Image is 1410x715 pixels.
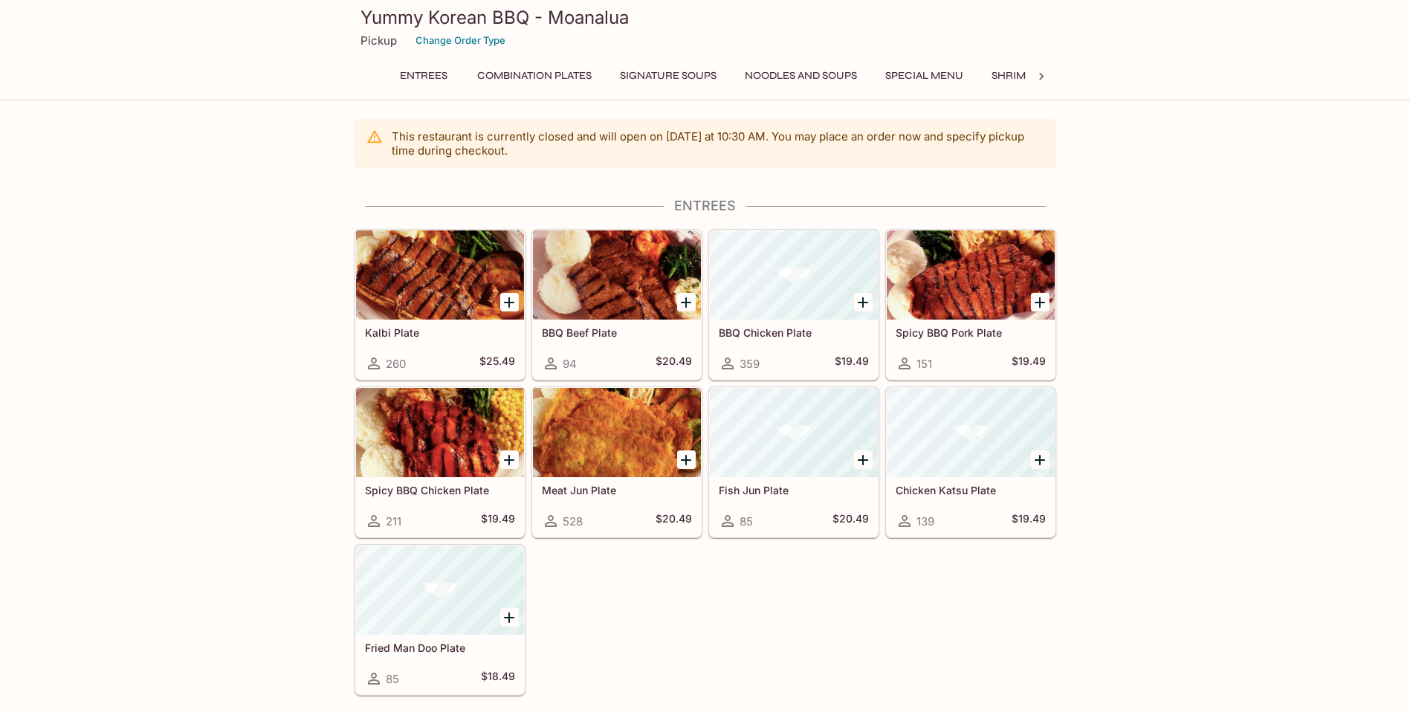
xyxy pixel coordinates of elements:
span: 85 [386,672,399,686]
a: Meat Jun Plate528$20.49 [532,387,702,537]
h4: Entrees [355,198,1056,214]
span: 94 [563,357,577,371]
span: 359 [740,357,760,371]
h5: $18.49 [481,670,515,687]
h5: $19.49 [1012,512,1046,530]
h5: $19.49 [1012,355,1046,372]
div: BBQ Chicken Plate [710,230,878,320]
a: BBQ Chicken Plate359$19.49 [709,230,879,380]
div: Fried Man Doo Plate [356,546,524,635]
span: 528 [563,514,583,528]
a: Fried Man Doo Plate85$18.49 [355,545,525,695]
button: Add Fish Jun Plate [854,450,873,469]
button: Add Fried Man Doo Plate [500,608,519,627]
h5: $20.49 [656,355,692,372]
span: 139 [916,514,934,528]
h3: Yummy Korean BBQ - Moanalua [360,6,1050,29]
a: Fish Jun Plate85$20.49 [709,387,879,537]
a: Chicken Katsu Plate139$19.49 [886,387,1055,537]
button: Special Menu [877,65,971,86]
div: Spicy BBQ Pork Plate [887,230,1055,320]
p: Pickup [360,33,397,48]
a: BBQ Beef Plate94$20.49 [532,230,702,380]
h5: $20.49 [656,512,692,530]
h5: Fried Man Doo Plate [365,641,515,654]
button: Shrimp Combos [983,65,1090,86]
div: Fish Jun Plate [710,388,878,477]
a: Kalbi Plate260$25.49 [355,230,525,380]
span: 151 [916,357,932,371]
a: Spicy BBQ Chicken Plate211$19.49 [355,387,525,537]
div: BBQ Beef Plate [533,230,701,320]
h5: $25.49 [479,355,515,372]
h5: Chicken Katsu Plate [896,484,1046,496]
span: 85 [740,514,753,528]
h5: Fish Jun Plate [719,484,869,496]
button: Add BBQ Chicken Plate [854,293,873,311]
span: 260 [386,357,406,371]
h5: Kalbi Plate [365,326,515,339]
div: Kalbi Plate [356,230,524,320]
button: Add Meat Jun Plate [677,450,696,469]
h5: Spicy BBQ Pork Plate [896,326,1046,339]
div: Spicy BBQ Chicken Plate [356,388,524,477]
h5: $19.49 [835,355,869,372]
h5: BBQ Chicken Plate [719,326,869,339]
h5: Spicy BBQ Chicken Plate [365,484,515,496]
button: Add Spicy BBQ Chicken Plate [500,450,519,469]
button: Combination Plates [469,65,600,86]
h5: $19.49 [481,512,515,530]
button: Add BBQ Beef Plate [677,293,696,311]
button: Entrees [390,65,457,86]
button: Add Chicken Katsu Plate [1031,450,1050,469]
button: Signature Soups [612,65,725,86]
button: Noodles and Soups [737,65,865,86]
p: This restaurant is currently closed and will open on [DATE] at 10:30 AM . You may place an order ... [392,129,1044,158]
h5: Meat Jun Plate [542,484,692,496]
a: Spicy BBQ Pork Plate151$19.49 [886,230,1055,380]
div: Meat Jun Plate [533,388,701,477]
h5: $20.49 [832,512,869,530]
h5: BBQ Beef Plate [542,326,692,339]
button: Change Order Type [409,29,512,52]
button: Add Spicy BBQ Pork Plate [1031,293,1050,311]
div: Chicken Katsu Plate [887,388,1055,477]
button: Add Kalbi Plate [500,293,519,311]
span: 211 [386,514,401,528]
